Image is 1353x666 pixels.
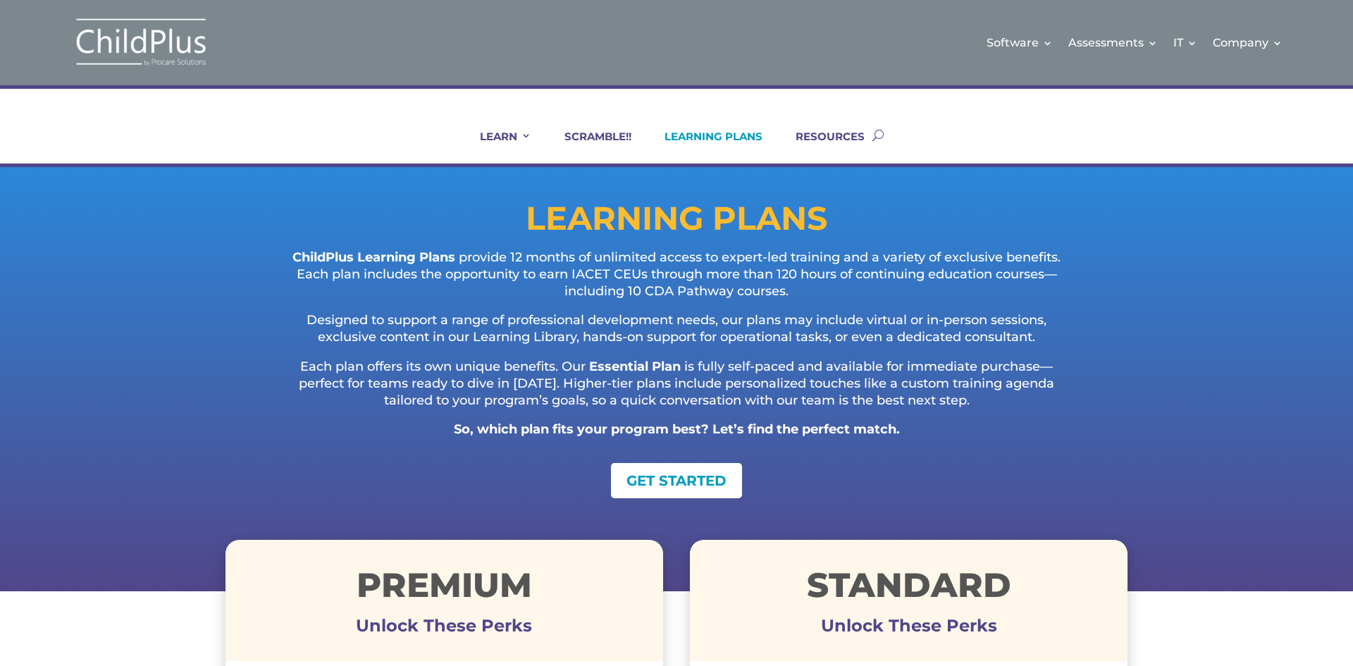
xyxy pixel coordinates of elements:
[778,130,865,164] a: RESOURCES
[690,626,1127,633] h3: Unlock These Perks
[647,130,762,164] a: LEARNING PLANS
[282,249,1071,312] p: provide 12 months of unlimited access to expert-led training and a variety of exclusive benefits....
[462,130,531,164] a: LEARN
[282,359,1071,421] p: Each plan offers its own unique benefits. Our is fully self-paced and available for immediate pur...
[1213,14,1283,71] a: Company
[611,463,742,498] a: GET STARTED
[454,421,900,437] strong: So, which plan fits your program best? Let’s find the perfect match.
[292,249,455,265] strong: ChildPlus Learning Plans
[547,130,631,164] a: SCRAMBLE!!
[225,202,1127,242] h1: LEARNING PLANS
[282,312,1071,359] p: Designed to support a range of professional development needs, our plans may include virtual or i...
[690,568,1127,609] h1: STANDARD
[987,14,1053,71] a: Software
[1173,14,1197,71] a: IT
[225,568,663,609] h1: Premium
[1068,14,1158,71] a: Assessments
[589,359,681,374] strong: Essential Plan
[225,626,663,633] h3: Unlock These Perks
